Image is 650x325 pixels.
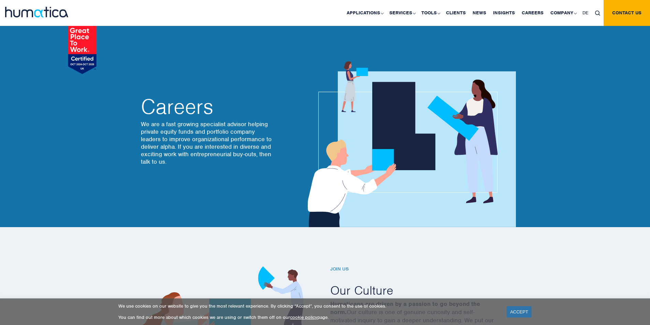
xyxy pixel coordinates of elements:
h2: Our Culture [330,282,515,298]
img: search_icon [595,11,600,16]
p: We use cookies on our website to give you the most relevant experience. By clicking “Accept”, you... [118,303,498,309]
a: ACCEPT [507,306,532,317]
a: cookie policy [290,314,317,320]
img: about_banner1 [301,61,516,227]
p: You can find out more about which cookies we are using or switch them off on our page. [118,314,498,320]
span: DE [582,10,588,16]
h2: Careers [141,97,274,117]
h6: Join us [330,266,515,272]
img: logo [5,7,68,17]
p: We are a fast growing specialist advisor helping private equity funds and portfolio company leade... [141,120,274,165]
